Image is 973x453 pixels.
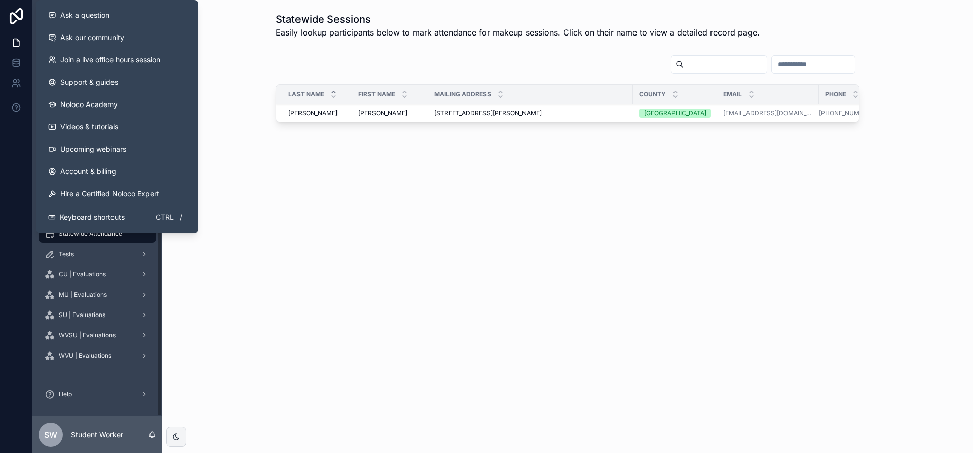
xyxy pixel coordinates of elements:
[40,183,194,205] button: Hire a Certified Noloco Expert
[819,109,873,117] a: [PHONE_NUMBER]
[60,10,109,20] span: Ask a question
[60,144,126,154] span: Upcoming webinars
[434,109,627,117] a: [STREET_ADDRESS][PERSON_NAME]
[723,109,813,117] a: [EMAIL_ADDRESS][DOMAIN_NAME]
[276,12,760,26] h1: Statewide Sessions
[39,306,156,324] a: SU | Evaluations
[40,116,194,138] a: Videos & tutorials
[40,138,194,160] a: Upcoming webinars
[60,122,118,132] span: Videos & tutorials
[39,245,156,263] a: Tests
[59,250,74,258] span: Tests
[60,212,125,222] span: Keyboard shortcuts
[40,205,194,229] button: Keyboard shortcutsCtrl/
[276,26,760,39] span: Easily lookup participants below to mark attendance for makeup sessions. Click on their name to v...
[39,385,156,403] a: Help
[39,225,156,243] a: Statewide Attendance
[60,55,160,65] span: Join a live office hours session
[40,71,194,93] a: Support & guides
[39,346,156,365] a: WVU | Evaluations
[59,390,72,398] span: Help
[60,166,116,177] span: Account & billing
[825,90,846,98] span: Phone
[40,160,194,183] a: Account & billing
[40,26,194,49] a: Ask our community
[639,90,666,98] span: County
[819,109,886,117] a: [PHONE_NUMBER]
[40,49,194,71] a: Join a live office hours session
[59,331,116,339] span: WVSU | Evaluations
[59,291,107,299] span: MU | Evaluations
[59,311,105,319] span: SU | Evaluations
[40,4,194,26] button: Ask a question
[723,90,742,98] span: Email
[358,109,422,117] a: [PERSON_NAME]
[71,430,123,440] p: Student Worker
[177,213,185,221] span: /
[60,77,118,87] span: Support & guides
[434,109,542,117] span: [STREET_ADDRESS][PERSON_NAME]
[434,90,491,98] span: Mailing Address
[59,352,111,360] span: WVU | Evaluations
[59,230,122,238] span: Statewide Attendance
[60,99,118,110] span: Noloco Academy
[39,265,156,284] a: CU | Evaluations
[288,90,324,98] span: Last Name
[644,109,706,118] div: [GEOGRAPHIC_DATA]
[39,326,156,344] a: WVSU | Evaluations
[639,109,711,118] a: [GEOGRAPHIC_DATA]
[59,270,106,278] span: CU | Evaluations
[44,429,57,441] span: SW
[358,90,395,98] span: First Name
[60,189,159,199] span: Hire a Certified Noloco Expert
[40,93,194,116] a: Noloco Academy
[288,109,346,117] a: [PERSON_NAME]
[288,109,338,117] span: [PERSON_NAME]
[39,286,156,304] a: MU | Evaluations
[60,32,124,43] span: Ask our community
[358,109,407,117] span: [PERSON_NAME]
[32,41,162,416] div: scrollable content
[155,211,175,223] span: Ctrl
